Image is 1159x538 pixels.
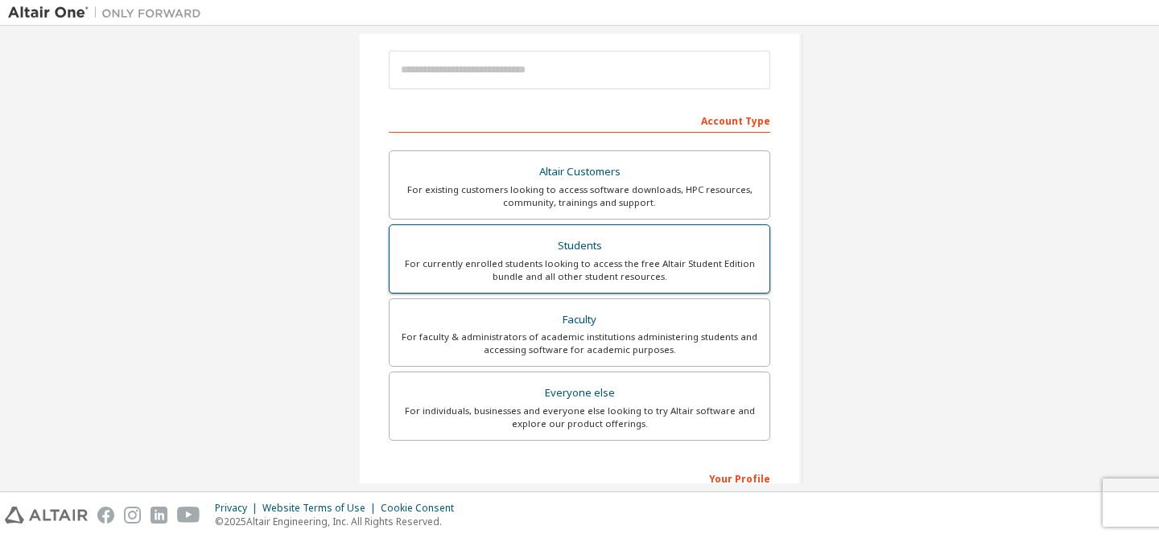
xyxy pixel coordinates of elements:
div: Account Type [389,107,770,133]
div: For existing customers looking to access software downloads, HPC resources, community, trainings ... [399,183,760,209]
p: © 2025 Altair Engineering, Inc. All Rights Reserved. [215,515,464,528]
img: facebook.svg [97,507,114,524]
div: Website Terms of Use [262,502,381,515]
div: For individuals, businesses and everyone else looking to try Altair software and explore our prod... [399,405,760,430]
div: Altair Customers [399,161,760,183]
div: Students [399,235,760,257]
div: Your Profile [389,465,770,491]
img: altair_logo.svg [5,507,88,524]
div: Everyone else [399,382,760,405]
div: Cookie Consent [381,502,464,515]
div: Privacy [215,502,262,515]
img: linkedin.svg [151,507,167,524]
img: instagram.svg [124,507,141,524]
img: Altair One [8,5,209,21]
div: Faculty [399,309,760,331]
img: youtube.svg [177,507,200,524]
div: For currently enrolled students looking to access the free Altair Student Edition bundle and all ... [399,257,760,283]
div: For faculty & administrators of academic institutions administering students and accessing softwa... [399,331,760,356]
